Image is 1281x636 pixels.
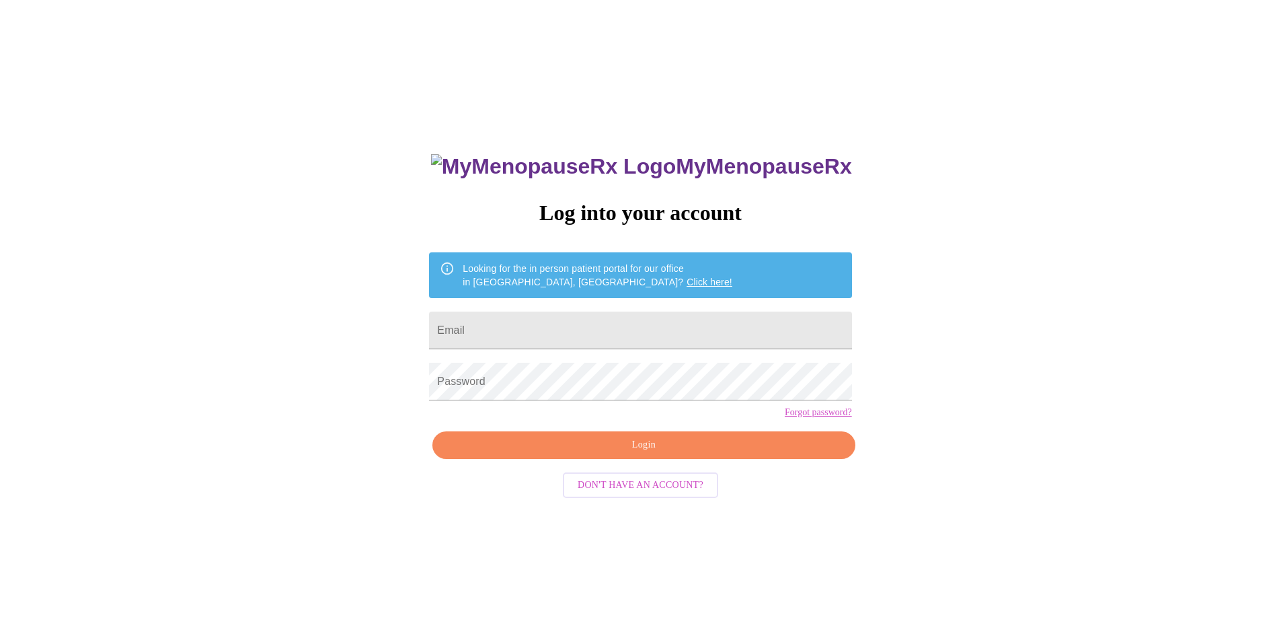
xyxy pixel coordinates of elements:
[559,478,722,489] a: Don't have an account?
[463,256,732,294] div: Looking for the in person patient portal for our office in [GEOGRAPHIC_DATA], [GEOGRAPHIC_DATA]?
[432,431,855,459] button: Login
[578,477,703,494] span: Don't have an account?
[431,154,852,179] h3: MyMenopauseRx
[431,154,676,179] img: MyMenopauseRx Logo
[687,277,732,287] a: Click here!
[448,437,839,454] span: Login
[429,201,851,225] h3: Log into your account
[785,407,852,418] a: Forgot password?
[563,472,718,499] button: Don't have an account?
